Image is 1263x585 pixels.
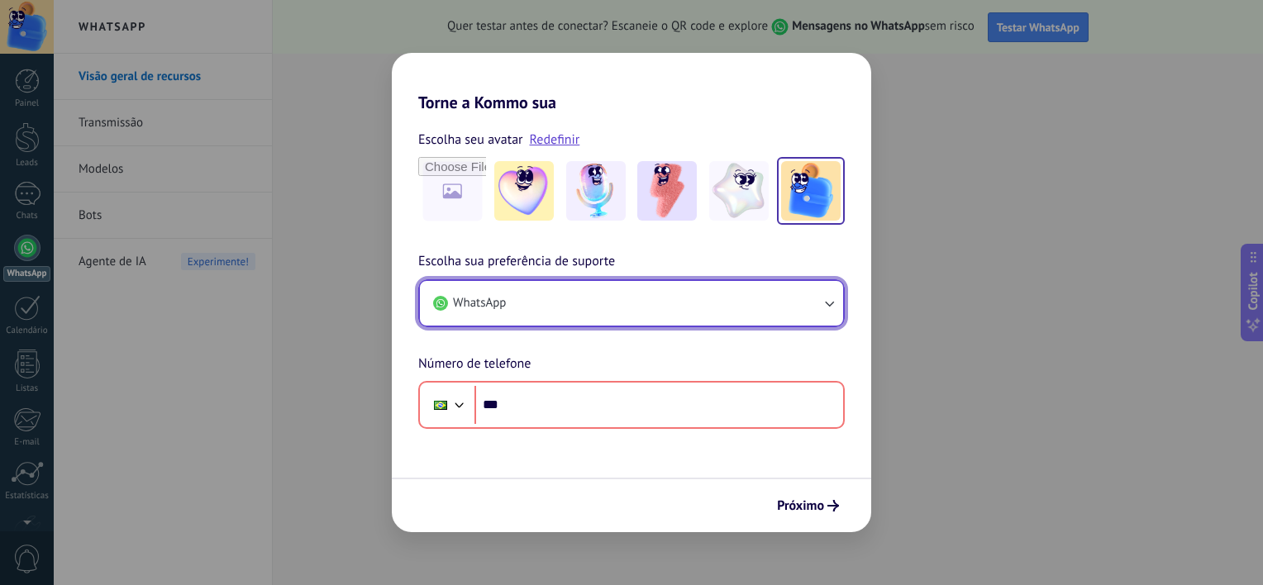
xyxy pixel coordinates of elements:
div: Brazil: + 55 [425,388,456,422]
img: -5.jpeg [781,161,841,221]
img: -3.jpeg [637,161,697,221]
button: Próximo [770,492,846,520]
button: WhatsApp [420,281,843,326]
a: Redefinir [530,131,580,148]
img: -1.jpeg [494,161,554,221]
img: -4.jpeg [709,161,769,221]
span: Número de telefone [418,354,531,375]
span: Próximo [777,500,824,511]
h2: Torne a Kommo sua [392,53,871,112]
span: Escolha seu avatar [418,129,523,150]
span: WhatsApp [453,295,506,312]
span: Escolha sua preferência de suporte [418,251,615,273]
img: -2.jpeg [566,161,626,221]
